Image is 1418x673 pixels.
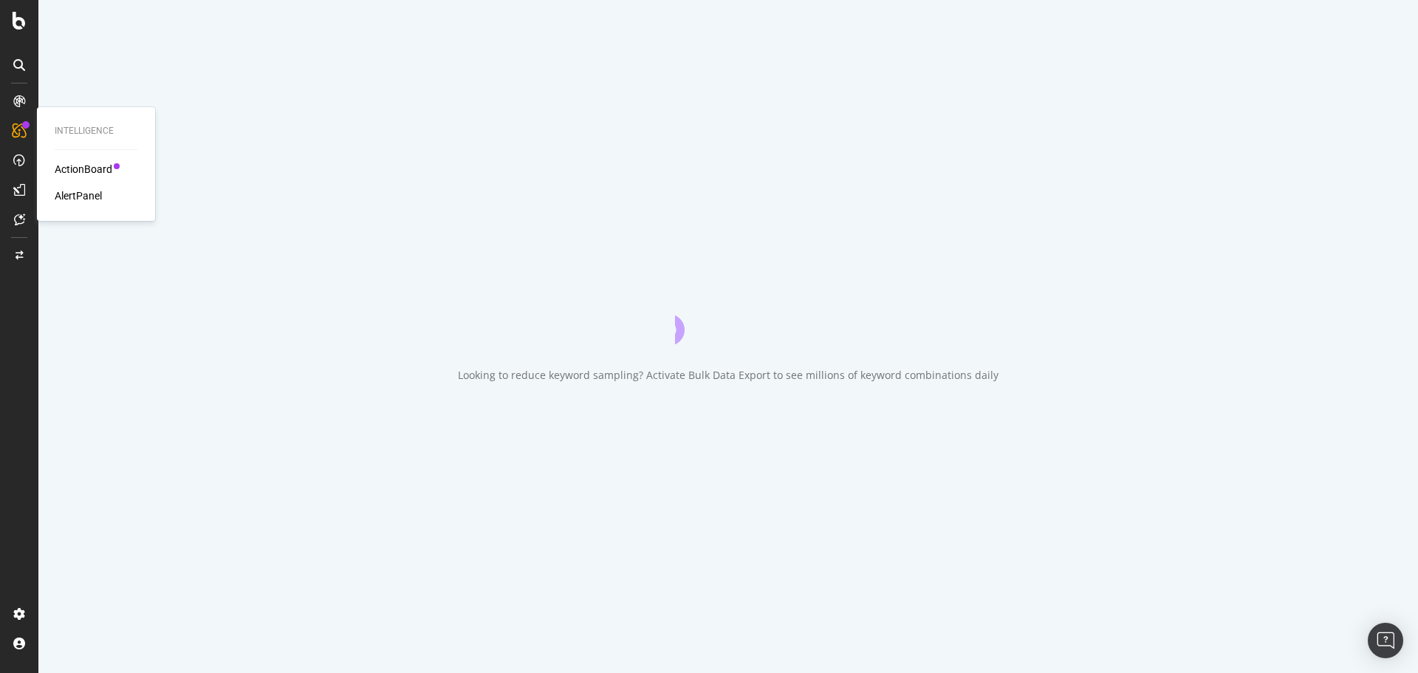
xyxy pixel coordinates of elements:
[55,125,137,137] div: Intelligence
[55,162,112,177] a: ActionBoard
[458,368,999,383] div: Looking to reduce keyword sampling? Activate Bulk Data Export to see millions of keyword combinat...
[1368,623,1403,658] div: Open Intercom Messenger
[675,291,781,344] div: animation
[55,188,102,203] a: AlertPanel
